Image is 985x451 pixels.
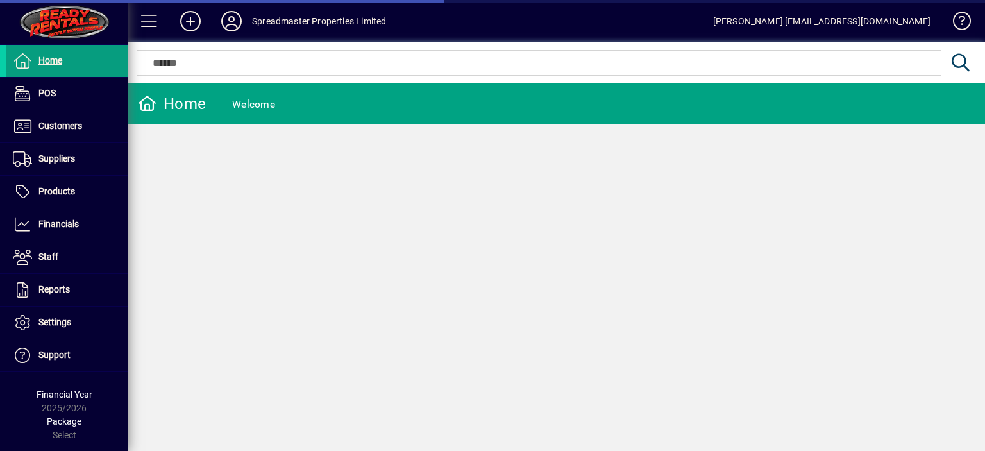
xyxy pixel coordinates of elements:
[252,11,386,31] div: Spreadmaster Properties Limited
[138,94,206,114] div: Home
[38,88,56,98] span: POS
[943,3,969,44] a: Knowledge Base
[6,274,128,306] a: Reports
[6,78,128,110] a: POS
[6,339,128,371] a: Support
[38,186,75,196] span: Products
[6,143,128,175] a: Suppliers
[6,208,128,241] a: Financials
[38,284,70,294] span: Reports
[38,55,62,65] span: Home
[6,307,128,339] a: Settings
[38,219,79,229] span: Financials
[38,350,71,360] span: Support
[38,317,71,327] span: Settings
[38,251,58,262] span: Staff
[6,176,128,208] a: Products
[232,94,275,115] div: Welcome
[170,10,211,33] button: Add
[38,121,82,131] span: Customers
[211,10,252,33] button: Profile
[37,389,92,400] span: Financial Year
[38,153,75,164] span: Suppliers
[713,11,930,31] div: [PERSON_NAME] [EMAIL_ADDRESS][DOMAIN_NAME]
[47,416,81,427] span: Package
[6,241,128,273] a: Staff
[6,110,128,142] a: Customers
